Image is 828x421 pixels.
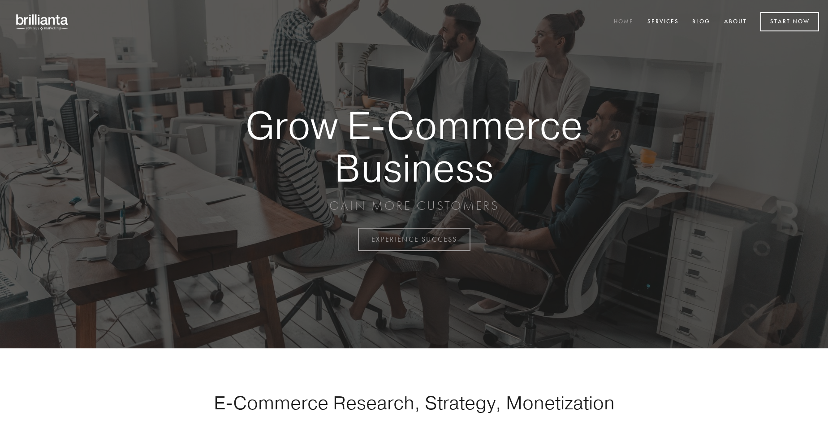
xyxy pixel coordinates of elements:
img: brillianta - research, strategy, marketing [9,9,76,35]
a: Home [608,15,639,30]
a: Start Now [760,12,819,31]
strong: Grow E-Commerce Business [214,104,614,189]
a: Services [642,15,685,30]
a: Blog [686,15,716,30]
h1: E-Commerce Research, Strategy, Monetization [185,391,643,414]
a: About [718,15,753,30]
a: EXPERIENCE SUCCESS [358,228,470,251]
p: GAIN MORE CUSTOMERS [214,198,614,214]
